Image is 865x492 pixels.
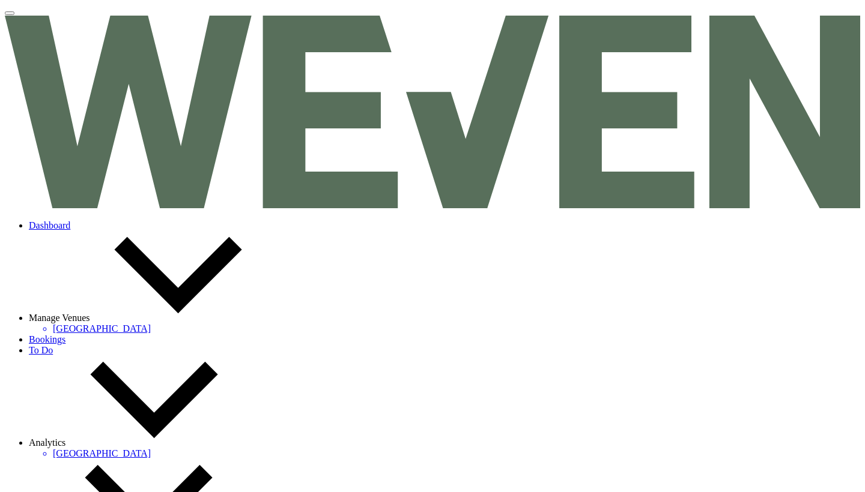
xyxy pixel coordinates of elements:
a: Bookings [29,334,65,344]
img: Weven Logo [5,16,860,208]
a: Dashboard [29,220,70,230]
span: Manage Venues [29,313,90,323]
a: [GEOGRAPHIC_DATA] [53,323,860,334]
span: Analytics [29,437,65,448]
a: To Do [29,345,53,355]
a: [GEOGRAPHIC_DATA] [53,448,860,459]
